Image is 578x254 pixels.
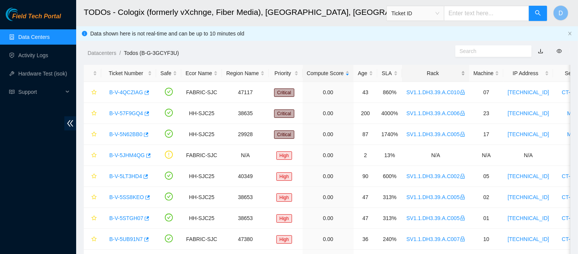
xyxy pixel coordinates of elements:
[88,107,97,119] button: star
[532,45,549,57] button: download
[276,193,292,202] span: High
[181,124,222,145] td: HH-SJC25
[276,172,292,181] span: High
[444,6,529,21] input: Enter text here...
[354,166,377,187] td: 90
[406,131,465,137] a: SV1.1.DH3.39.A.C005lock
[303,124,354,145] td: 0.00
[469,229,504,250] td: 10
[377,208,402,229] td: 313%
[88,128,97,140] button: star
[181,82,222,103] td: FABRIC-SJC
[109,173,142,179] a: B-V-5LT3HD4
[109,236,143,242] a: B-V-5UB91N7
[88,233,97,245] button: star
[181,145,222,166] td: FABRIC-SJC
[508,131,549,137] a: [TECHNICAL_ID]
[91,215,97,222] span: star
[406,215,465,221] a: SV1.1.DH3.39.A.C005lock
[538,48,543,54] a: download
[109,110,143,116] a: B-V-57F9GQ4
[535,10,541,17] span: search
[391,8,439,19] span: Ticket ID
[88,212,97,224] button: star
[181,229,222,250] td: FABRIC-SJC
[165,130,173,138] span: check-circle
[377,103,402,124] td: 4000%
[557,48,562,54] span: eye
[508,110,549,116] a: [TECHNICAL_ID]
[508,236,549,242] a: [TECHNICAL_ID]
[109,131,142,137] a: B-V-5N62BB0
[88,191,97,203] button: star
[276,151,292,160] span: High
[274,109,294,118] span: Critical
[91,236,97,243] span: star
[222,166,269,187] td: 40349
[508,215,549,221] a: [TECHNICAL_ID]
[406,89,465,95] a: SV1.1.DH3.39.A.C010lock
[354,229,377,250] td: 36
[508,194,549,200] a: [TECHNICAL_ID]
[529,6,547,21] button: search
[503,145,553,166] td: N/A
[165,88,173,96] span: check-circle
[274,88,294,97] span: Critical
[508,173,549,179] a: [TECHNICAL_ID]
[88,86,97,98] button: star
[165,193,173,201] span: check-circle
[276,214,292,223] span: High
[222,82,269,103] td: 47117
[91,153,97,159] span: star
[18,71,67,77] a: Hardware Test (isok)
[88,170,97,182] button: star
[303,166,354,187] td: 0.00
[91,174,97,180] span: star
[91,132,97,138] span: star
[18,34,49,40] a: Data Centers
[64,116,76,130] span: double-left
[109,89,143,95] a: B-V-4QCZIAG
[165,151,173,159] span: exclamation-circle
[303,103,354,124] td: 0.00
[109,194,144,200] a: B-V-5SS8KEO
[460,47,521,55] input: Search
[303,208,354,229] td: 0.00
[222,229,269,250] td: 47380
[508,89,549,95] a: [TECHNICAL_ID]
[354,103,377,124] td: 200
[181,166,222,187] td: HH-SJC25
[559,8,563,18] span: D
[165,235,173,243] span: check-circle
[276,235,292,244] span: High
[303,82,354,103] td: 0.00
[460,90,465,95] span: lock
[165,109,173,117] span: check-circle
[91,195,97,201] span: star
[568,31,572,36] button: close
[165,214,173,222] span: check-circle
[91,90,97,96] span: star
[377,166,402,187] td: 600%
[222,124,269,145] td: 29928
[6,14,61,24] a: Akamai TechnologiesField Tech Portal
[9,89,14,95] span: read
[91,111,97,117] span: star
[377,187,402,208] td: 313%
[469,166,504,187] td: 05
[460,195,465,200] span: lock
[274,130,294,139] span: Critical
[402,145,469,166] td: N/A
[469,124,504,145] td: 17
[12,13,61,20] span: Field Tech Portal
[165,172,173,180] span: check-circle
[469,145,504,166] td: N/A
[469,103,504,124] td: 23
[460,174,465,179] span: lock
[222,187,269,208] td: 38653
[469,208,504,229] td: 01
[181,103,222,124] td: HH-SJC25
[406,194,465,200] a: SV1.1.DH3.39.A.C005lock
[354,82,377,103] td: 43
[377,82,402,103] td: 860%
